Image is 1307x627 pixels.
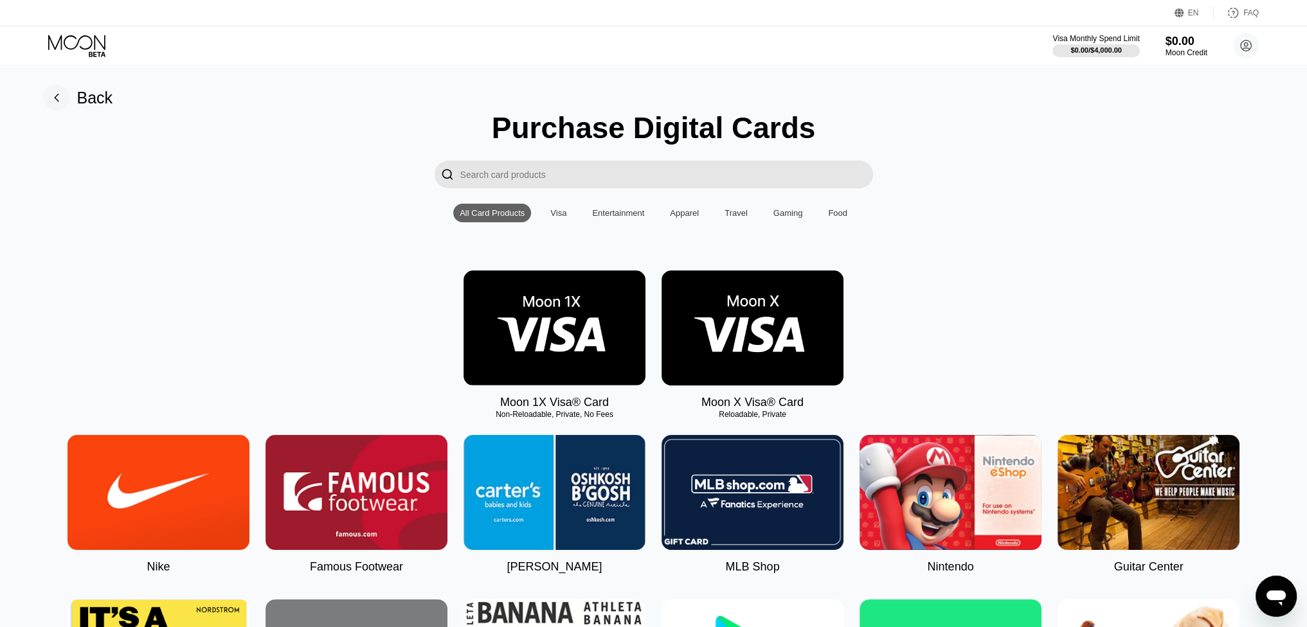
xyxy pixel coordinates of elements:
div:  [435,161,460,188]
div: EN [1175,6,1214,19]
div: Apparel [670,208,699,218]
div: Food [828,208,847,218]
div: All Card Products [460,208,525,218]
div: Visa [544,204,573,222]
div: $0.00 / $4,000.00 [1070,46,1122,54]
iframe: Button to launch messaging window [1256,576,1297,617]
div: Visa [550,208,566,218]
div: Food [822,204,854,222]
div: [PERSON_NAME] [507,560,602,574]
div: Famous Footwear [310,560,403,574]
div: MLB Shop [725,560,779,574]
div: Entertainment [592,208,644,218]
div: $0.00 [1166,35,1207,48]
div: Moon 1X Visa® Card [500,396,609,409]
div: Gaming [773,208,803,218]
div: Moon X Visa® Card [701,396,804,409]
input: Search card products [460,161,873,188]
div: Reloadable, Private [662,410,843,419]
div: All Card Products [453,204,531,222]
div: Gaming [767,204,809,222]
div: Moon Credit [1166,48,1207,57]
div: Travel [718,204,754,222]
div: Back [77,89,113,107]
div: Visa Monthly Spend Limit$0.00/$4,000.00 [1052,34,1139,57]
div:  [441,167,454,182]
div: Guitar Center [1113,560,1183,574]
div: EN [1188,8,1199,17]
div: Travel [725,208,748,218]
div: $0.00Moon Credit [1166,35,1207,57]
div: FAQ [1214,6,1259,19]
div: Apparel [663,204,705,222]
div: Visa Monthly Spend Limit [1052,34,1139,43]
div: Nike [147,560,170,574]
div: FAQ [1243,8,1259,17]
div: Nintendo [927,560,973,574]
div: Entertainment [586,204,651,222]
div: Back [44,85,113,110]
div: Purchase Digital Cards [492,110,816,145]
div: Non-Reloadable, Private, No Fees [464,410,645,419]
